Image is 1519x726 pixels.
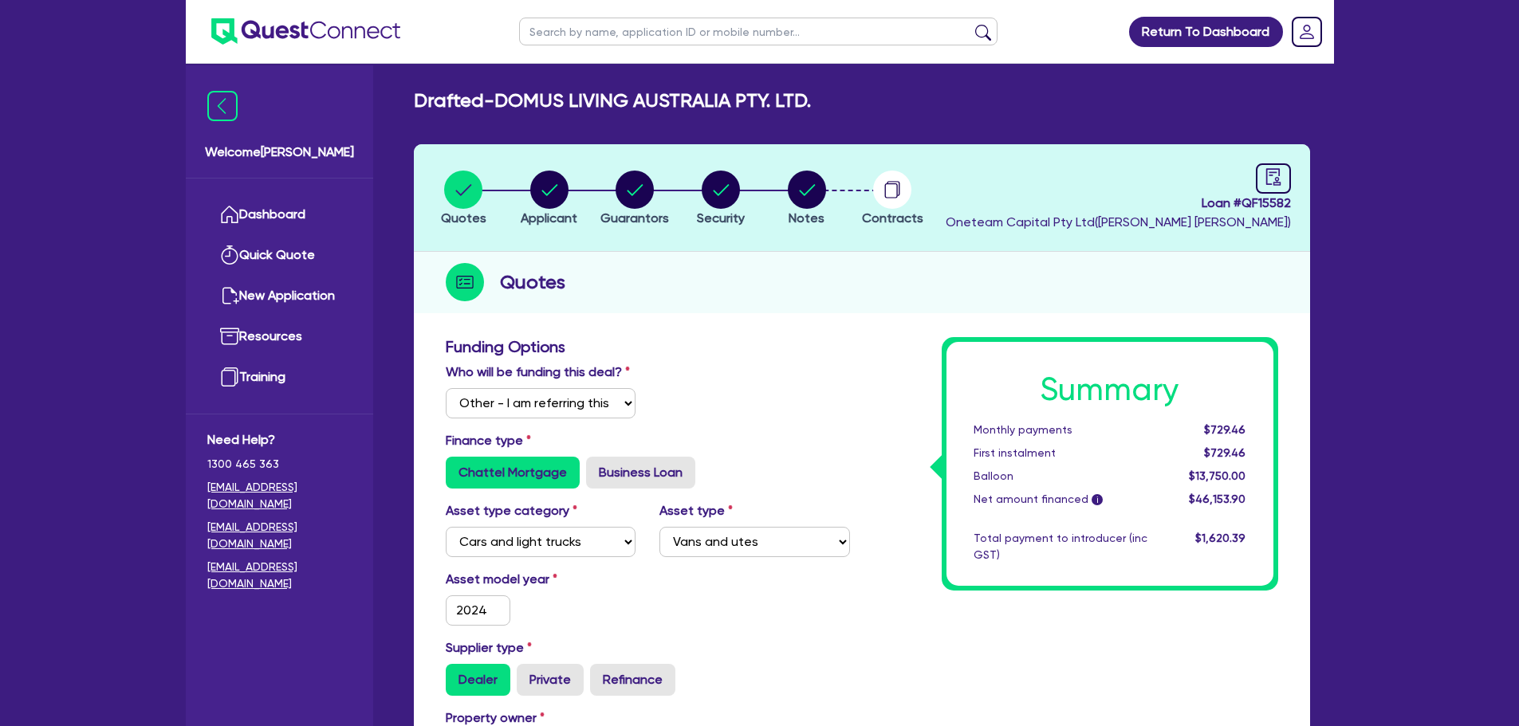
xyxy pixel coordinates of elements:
[1189,493,1246,505] span: $46,153.90
[220,245,239,265] img: quick-quote
[446,431,531,450] label: Finance type
[207,430,352,449] span: Need Help?
[1204,423,1246,436] span: $729.46
[962,445,1159,461] div: First instalment
[520,170,578,229] button: Applicant
[207,316,352,357] a: Resources
[521,210,577,226] span: Applicant
[696,170,746,229] button: Security
[974,371,1246,409] h1: Summary
[517,664,584,696] label: Private
[220,327,239,346] img: resources
[414,89,811,112] h2: Drafted - DOMUS LIVING AUSTRALIA PTY. LTD.
[697,210,745,226] span: Security
[1092,494,1103,505] span: i
[590,664,675,696] label: Refinance
[207,559,352,592] a: [EMAIL_ADDRESS][DOMAIN_NAME]
[962,530,1159,563] div: Total payment to introducer (inc GST)
[220,286,239,305] img: new-application
[1195,532,1246,544] span: $1,620.39
[962,491,1159,508] div: Net amount financed
[207,519,352,552] a: [EMAIL_ADDRESS][DOMAIN_NAME]
[207,194,352,235] a: Dashboard
[1286,11,1328,53] a: Dropdown toggle
[1129,17,1283,47] a: Return To Dashboard
[207,456,352,473] span: 1300 465 363
[205,143,354,162] span: Welcome [PERSON_NAME]
[207,479,352,512] a: [EMAIL_ADDRESS][DOMAIN_NAME]
[519,18,998,45] input: Search by name, application ID or mobile number...
[207,235,352,276] a: Quick Quote
[207,357,352,398] a: Training
[207,276,352,316] a: New Application
[446,638,532,657] label: Supplier type
[220,367,239,387] img: training
[446,664,510,696] label: Dealer
[586,457,695,489] label: Business Loan
[446,263,484,301] img: step-icon
[440,170,487,229] button: Quotes
[1265,168,1282,186] span: audit
[787,170,827,229] button: Notes
[434,570,648,589] label: Asset model year
[946,214,1291,230] span: Oneteam Capital Pty Ltd ( [PERSON_NAME] [PERSON_NAME] )
[446,363,630,382] label: Who will be funding this deal?
[446,457,580,489] label: Chattel Mortgage
[659,501,733,520] label: Asset type
[600,170,670,229] button: Guarantors
[207,91,238,121] img: icon-menu-close
[789,210,824,226] span: Notes
[446,337,850,356] h3: Funding Options
[962,422,1159,438] div: Monthly payments
[1189,469,1246,482] span: $13,750.00
[446,501,577,520] label: Asset type category
[441,210,486,226] span: Quotes
[962,468,1159,485] div: Balloon
[211,18,400,45] img: quest-connect-logo-blue
[946,194,1291,213] span: Loan # QF15582
[861,170,924,229] button: Contracts
[862,210,923,226] span: Contracts
[500,268,565,296] h2: Quotes
[1204,446,1246,459] span: $729.46
[600,210,669,226] span: Guarantors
